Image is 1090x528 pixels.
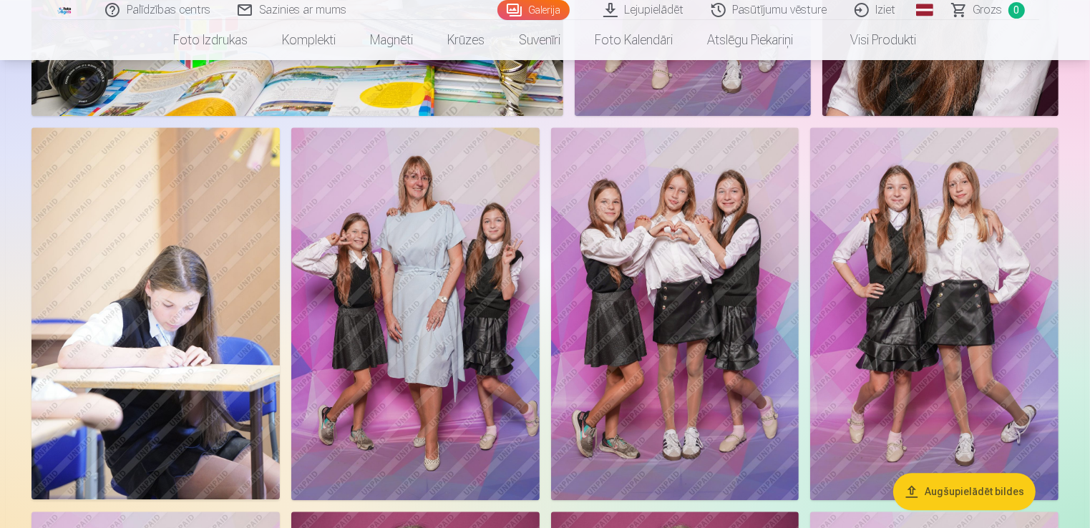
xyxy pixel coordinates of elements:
[893,474,1036,511] button: Augšupielādēt bildes
[502,20,578,60] a: Suvenīri
[691,20,811,60] a: Atslēgu piekariņi
[354,20,431,60] a: Magnēti
[57,6,73,14] img: /fa1
[157,20,266,60] a: Foto izdrukas
[578,20,691,60] a: Foto kalendāri
[431,20,502,60] a: Krūzes
[811,20,934,60] a: Visi produkti
[1008,2,1025,19] span: 0
[266,20,354,60] a: Komplekti
[973,1,1003,19] span: Grozs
